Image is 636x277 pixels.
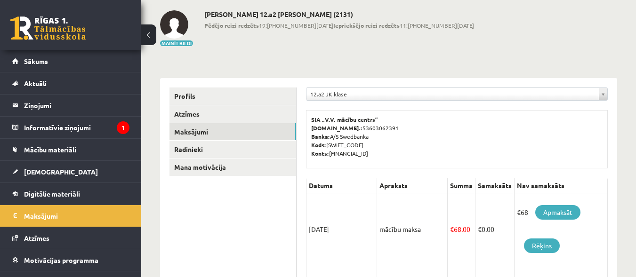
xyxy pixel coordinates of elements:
a: Profils [169,87,296,105]
span: 19:[PHONE_NUMBER][DATE] 11:[PHONE_NUMBER][DATE] [204,21,474,30]
a: Motivācijas programma [12,249,129,271]
b: Pēdējo reizi redzēts [204,22,259,29]
a: Digitālie materiāli [12,183,129,205]
span: Aktuāli [24,79,47,87]
span: € [478,225,482,233]
span: 12.a2 JK klase [310,88,595,100]
legend: Maksājumi [24,205,129,227]
th: Nav samaksāts [515,178,608,193]
b: Iepriekšējo reizi redzēts [333,22,400,29]
a: 12.a2 JK klase [306,88,607,100]
img: Viktorija Lastovska [160,10,188,39]
a: Apmaksāt [535,205,580,220]
a: Ziņojumi [12,95,129,116]
a: Atzīmes [12,227,129,249]
a: Radinieki [169,141,296,158]
span: [DEMOGRAPHIC_DATA] [24,167,98,176]
a: [DEMOGRAPHIC_DATA] [12,161,129,182]
h2: [PERSON_NAME] 12.a2 [PERSON_NAME] (2131) [204,10,474,18]
td: 0.00 [475,193,515,265]
td: [DATE] [306,193,377,265]
b: [DOMAIN_NAME].: [311,124,362,132]
td: €68 [515,193,608,265]
th: Apraksts [377,178,448,193]
span: Atzīmes [24,234,49,242]
th: Samaksāts [475,178,515,193]
span: € [450,225,454,233]
p: 53603062391 A/S Swedbanka [SWIFT_CODE] [FINANCIAL_ID] [311,115,603,158]
b: Konts: [311,150,329,157]
td: 68.00 [448,193,475,265]
b: Banka: [311,133,330,140]
span: Motivācijas programma [24,256,98,264]
a: Rīgas 1. Tālmācības vidusskola [10,16,86,40]
a: Aktuāli [12,72,129,94]
a: Maksājumi [169,123,296,141]
i: 1 [117,121,129,134]
a: Mācību materiāli [12,139,129,160]
th: Datums [306,178,377,193]
td: mācību maksa [377,193,448,265]
b: SIA „V.V. mācību centrs” [311,116,378,123]
a: Informatīvie ziņojumi1 [12,117,129,138]
a: Sākums [12,50,129,72]
legend: Ziņojumi [24,95,129,116]
th: Summa [448,178,475,193]
a: Atzīmes [169,105,296,123]
b: Kods: [311,141,326,149]
span: Sākums [24,57,48,65]
span: Digitālie materiāli [24,190,80,198]
button: Mainīt bildi [160,40,193,46]
legend: Informatīvie ziņojumi [24,117,129,138]
span: Mācību materiāli [24,145,76,154]
a: Rēķins [524,238,560,253]
a: Maksājumi [12,205,129,227]
a: Mana motivācija [169,158,296,176]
